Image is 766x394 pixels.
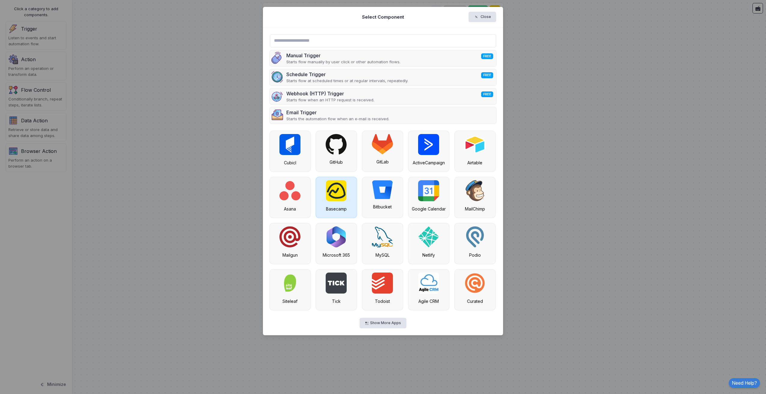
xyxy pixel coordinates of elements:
[464,134,485,155] img: airtable.png
[469,12,496,22] button: Close
[418,134,439,155] img: active-campaign.png
[418,180,439,201] img: google-calendar.svg
[279,226,300,247] img: mailgun.svg
[271,71,283,83] img: schedule.png
[273,298,307,304] div: Siteleaf
[365,252,400,258] div: MySQL
[466,180,484,201] img: mailchimp.svg
[286,59,400,65] p: Starts flow manually by user click or other automation flows.
[326,134,347,154] img: github.svg
[412,298,446,304] div: Agile CRM
[466,226,484,247] img: podio.svg
[273,160,307,166] div: Cubicl
[279,273,300,294] img: siteleaf.jpg
[365,298,400,304] div: Todoist
[418,273,439,294] img: agile-crm.png
[273,252,307,258] div: Mailgun
[271,52,283,64] img: manual.png
[286,97,374,103] p: Starts flow when an HTTP request is received.
[360,318,406,328] button: Show More Apps
[286,52,400,59] div: Manual Trigger
[319,252,354,258] div: Microsoft 365
[326,180,346,201] img: basecamp.png
[458,252,492,258] div: Podio
[481,72,493,78] span: FREE
[365,204,400,210] div: Bitbucket
[458,298,492,304] div: Curated
[319,206,354,212] div: Basecamp
[327,226,346,247] img: microsoft-365.png
[326,273,347,294] img: tick.png
[286,78,408,84] p: Starts flow at scheduled times or at regular intervals, repeatedly.
[458,160,492,166] div: Airtable
[372,180,393,199] img: bitbucket.png
[271,109,283,121] img: email.png
[412,160,446,166] div: ActiveCampaign
[279,134,300,155] img: cubicl.jpg
[372,273,393,294] img: todoist.png
[279,180,300,201] img: asana.png
[418,226,439,247] img: netlify.svg
[481,53,493,59] span: FREE
[464,273,485,294] img: curated.png
[286,71,408,78] div: Schedule Trigger
[372,134,393,154] img: gitlab.svg
[319,298,354,304] div: Tick
[458,206,492,212] div: MailChimp
[372,226,393,247] img: mysql.svg
[286,116,389,122] p: Starts the automation flow when an e-mail is received.
[319,159,354,165] div: GitHub
[729,378,760,388] a: Need Help?
[362,14,404,20] h5: Select Component
[286,109,389,116] div: Email Trigger
[481,91,493,97] span: FREE
[273,206,307,212] div: Asana
[286,90,374,97] div: Webhook (HTTP) Trigger
[412,252,446,258] div: Netlify
[412,206,446,212] div: Google Calendar
[271,90,283,102] img: webhook-v2.png
[365,159,400,165] div: GitLab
